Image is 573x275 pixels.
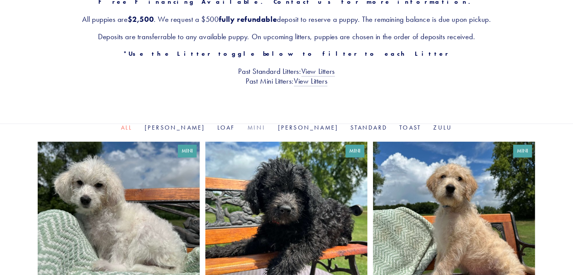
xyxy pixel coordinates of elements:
h3: Deposits are transferrable to any available puppy. On upcoming litters, puppies are chosen in the... [38,32,535,41]
h3: All puppies are . We request a $500 deposit to reserve a puppy. The remaining balance is due upon... [38,14,535,24]
a: Loaf [217,124,235,131]
strong: fully refundable [219,15,277,24]
a: Standard [350,124,387,131]
a: Zulu [433,124,452,131]
a: View Litters [301,67,335,76]
a: View Litters [294,76,327,86]
a: Mini [247,124,266,131]
h3: Past Standard Litters: Past Mini Litters: [38,66,535,86]
a: All [121,124,133,131]
a: [PERSON_NAME] [145,124,205,131]
a: [PERSON_NAME] [278,124,339,131]
strong: $2,500 [127,15,154,24]
strong: *Use the Litter toggle below to filter to each Litter [123,50,450,57]
a: Toast [399,124,421,131]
